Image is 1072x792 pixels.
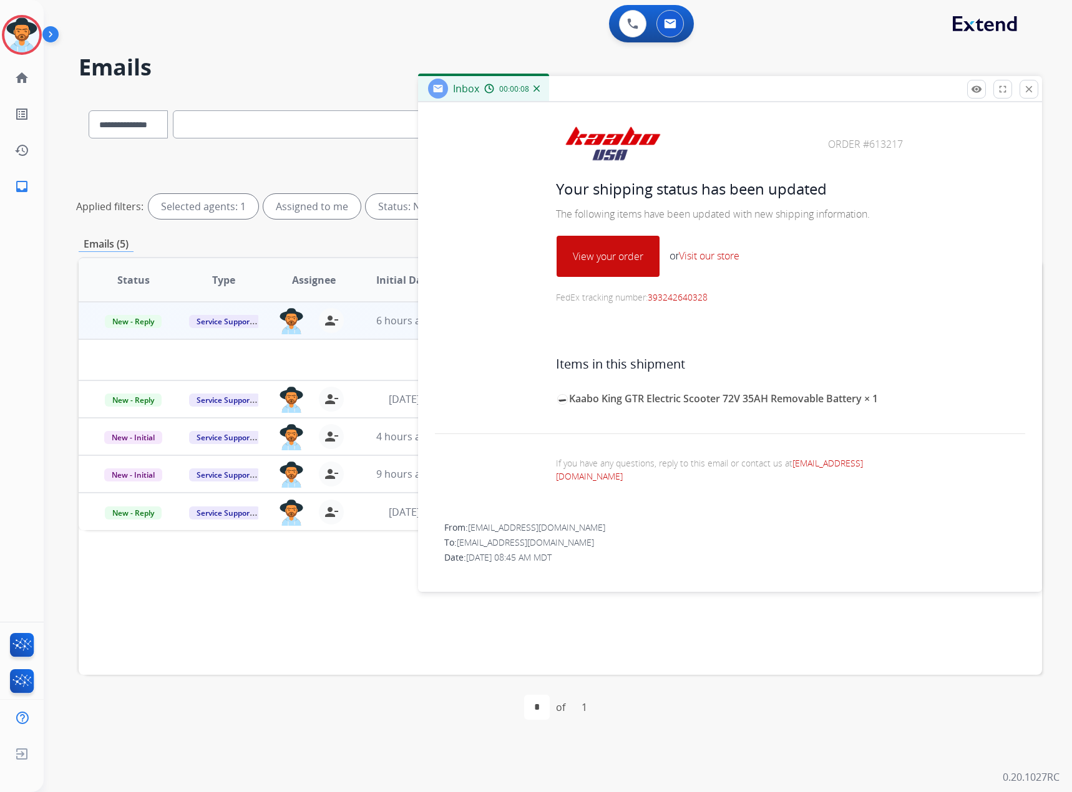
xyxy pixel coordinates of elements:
mat-icon: person_remove [324,429,339,444]
a: View your order [557,236,659,276]
a: 393242640328 [648,291,708,303]
p: Emails (5) [79,236,134,252]
img: agent-avatar [279,500,304,526]
span: Service Support [189,468,260,481]
mat-icon: list_alt [14,107,29,122]
p: The following items have been updated with new shipping information. [556,206,904,221]
span: Service Support [189,431,260,444]
div: From: [444,521,1026,534]
div: Status: New - Initial [366,194,497,219]
span: New - Initial [104,468,162,481]
h3: Items in this shipment [556,355,904,374]
mat-icon: person_remove [324,392,339,407]
p: FedEx tracking number: [556,278,904,304]
mat-icon: home [14,70,29,85]
img: avatar [4,17,39,52]
img: Kaabo USA Electric Scooter [557,126,669,162]
div: of [556,700,565,715]
span: New - Reply [105,315,162,328]
span: Kaabo King GTR Electric Scooter 72V 35AH Removable Battery × 1 [569,392,878,405]
mat-icon: person_remove [324,466,339,481]
a: [EMAIL_ADDRESS][DOMAIN_NAME] [556,457,863,482]
span: Inbox [453,82,479,95]
span: New - Initial [104,431,162,444]
span: [DATE] [389,392,420,406]
mat-icon: close [1023,84,1035,95]
a: Visit our store [679,249,739,263]
td: or [669,248,740,264]
span: 6 hours ago [376,314,432,327]
span: Initial Date [376,273,432,287]
img: agent-avatar [279,308,304,334]
mat-icon: person_remove [324,505,339,519]
span: Service Support [189,394,260,407]
span: New - Reply [105,506,162,519]
span: New - Reply [105,394,162,407]
span: [EMAIL_ADDRESS][DOMAIN_NAME] [457,536,594,548]
mat-icon: remove_red_eye [971,84,982,95]
mat-icon: fullscreen [997,84,1008,95]
span: [DATE] 08:45 AM MDT [466,551,552,563]
mat-icon: person_remove [324,313,339,328]
h2: Your shipping status has been updated [556,178,904,200]
h2: Emails [79,55,1042,80]
span: Status [117,273,150,287]
span: Type [212,273,235,287]
img: agent-avatar [279,387,304,413]
span: Assignee [292,273,336,287]
span: Service Support [189,506,260,519]
p: Applied filters: [76,199,144,214]
mat-icon: history [14,143,29,158]
div: Assigned to me [263,194,361,219]
span: 4 hours ago [376,430,432,443]
span: Service Support [189,315,260,328]
span: [DATE] [389,505,420,519]
span: Order #613217 [828,137,903,151]
div: To: [444,536,1026,549]
p: 0.20.1027RC [1003,770,1060,785]
img: agent-avatar [279,461,304,488]
div: 1 [572,695,597,720]
p: If you have any questions, reply to this email or contact us at [556,456,904,483]
mat-icon: inbox [14,179,29,194]
span: [EMAIL_ADDRESS][DOMAIN_NAME] [468,521,605,533]
img: KaaboWarrior_KingGTRElectricScooter72V35AHBattery_compact_cropped.jpg [557,394,568,405]
div: Selected agents: 1 [149,194,258,219]
img: Kaabo USA Electric Scooter [562,591,674,627]
span: 9 hours ago [376,467,432,481]
div: Date: [444,551,1026,564]
span: 00:00:08 [499,84,529,94]
img: agent-avatar [279,424,304,450]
